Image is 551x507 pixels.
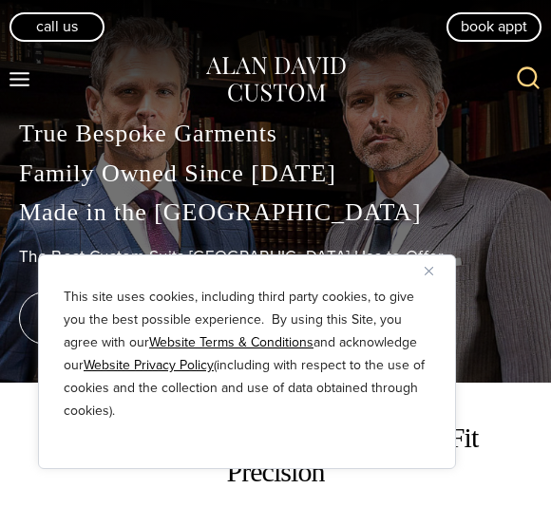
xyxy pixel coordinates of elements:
a: book an appointment [19,291,285,345]
p: True Bespoke Garments Family Owned Since [DATE] Made in the [GEOGRAPHIC_DATA] [19,114,532,233]
p: This site uses cookies, including third party cookies, to give you the best possible experience. ... [64,286,430,422]
button: View Search Form [505,57,551,103]
a: Website Privacy Policy [84,355,214,375]
a: book appt [446,12,541,41]
h2: Bespoke Suits Tailored to Absolute Fit Precision [19,421,532,489]
img: Alan David Custom [204,53,347,106]
img: Close [425,267,433,275]
a: Call Us [9,12,104,41]
a: Website Terms & Conditions [149,332,313,352]
h1: The Best Custom Suits [GEOGRAPHIC_DATA] Has to Offer [19,248,532,267]
button: Close [425,259,447,282]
